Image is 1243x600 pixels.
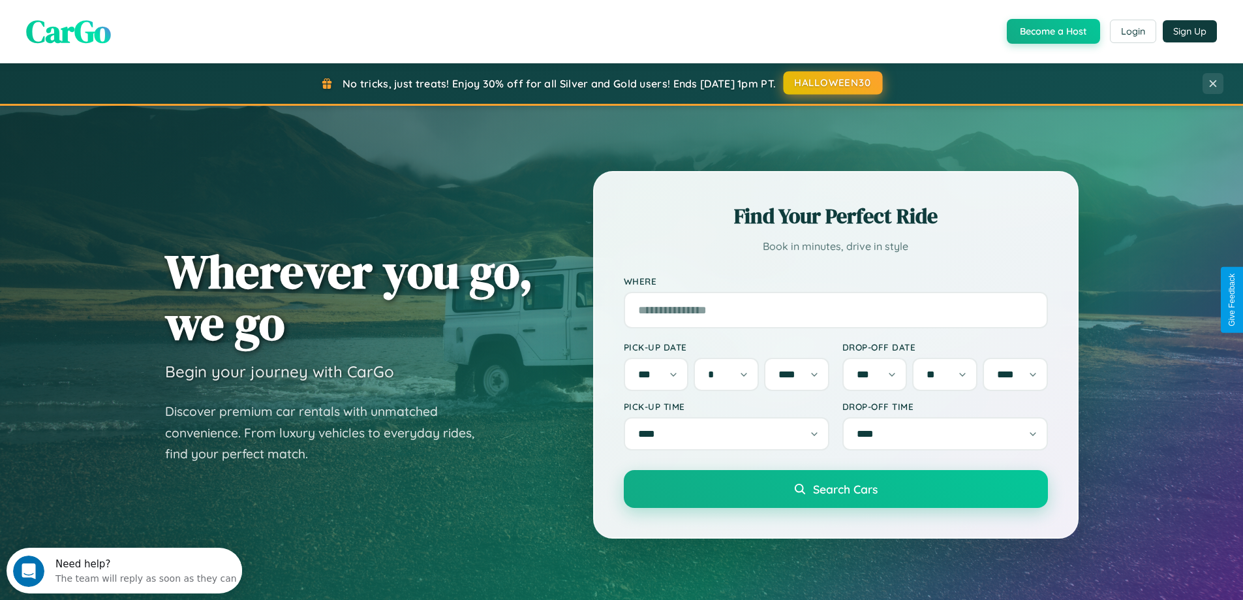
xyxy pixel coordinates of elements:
[624,237,1048,256] p: Book in minutes, drive in style
[5,5,243,41] div: Open Intercom Messenger
[842,341,1048,353] label: Drop-off Date
[624,341,829,353] label: Pick-up Date
[13,556,44,587] iframe: Intercom live chat
[624,401,829,412] label: Pick-up Time
[7,548,242,593] iframe: Intercom live chat discovery launcher
[624,470,1048,508] button: Search Cars
[784,71,883,95] button: HALLOWEEN30
[813,482,878,496] span: Search Cars
[842,401,1048,412] label: Drop-off Time
[624,202,1048,230] h2: Find Your Perfect Ride
[165,245,533,349] h1: Wherever you go, we go
[343,77,776,90] span: No tricks, just treats! Enjoy 30% off for all Silver and Gold users! Ends [DATE] 1pm PT.
[1163,20,1217,42] button: Sign Up
[165,362,394,381] h3: Begin your journey with CarGo
[165,401,491,465] p: Discover premium car rentals with unmatched convenience. From luxury vehicles to everyday rides, ...
[1227,274,1236,326] div: Give Feedback
[26,10,111,53] span: CarGo
[1007,19,1100,44] button: Become a Host
[49,11,230,22] div: Need help?
[49,22,230,35] div: The team will reply as soon as they can
[1110,20,1156,43] button: Login
[624,276,1048,287] label: Where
